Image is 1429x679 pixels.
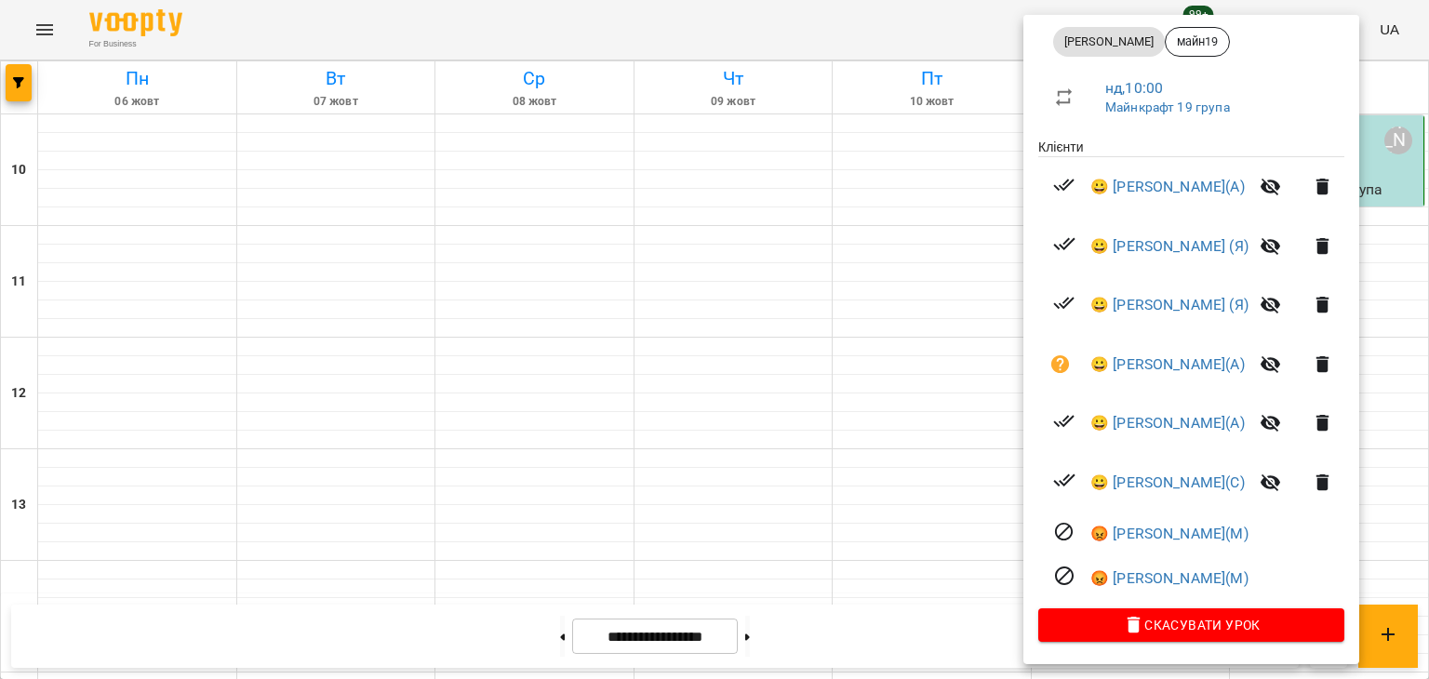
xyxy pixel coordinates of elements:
svg: Візит сплачено [1053,174,1075,196]
a: 😡 [PERSON_NAME](М) [1090,523,1249,545]
svg: Візит сплачено [1053,410,1075,433]
div: майн19 [1165,27,1230,57]
span: Скасувати Урок [1053,614,1329,636]
span: майн19 [1166,33,1229,50]
a: 😡 [PERSON_NAME](М) [1090,567,1249,590]
svg: Візит сплачено [1053,469,1075,491]
a: нд , 10:00 [1105,79,1163,97]
a: 😀 [PERSON_NAME](А) [1090,176,1245,198]
span: [PERSON_NAME] [1053,33,1165,50]
a: Майнкрафт 19 група [1105,100,1230,114]
a: 😀 [PERSON_NAME](С) [1090,472,1245,494]
button: Візит ще не сплачено. Додати оплату? [1038,342,1083,387]
svg: Візит скасовано [1053,565,1075,587]
svg: Візит скасовано [1053,521,1075,543]
svg: Візит сплачено [1053,233,1075,255]
button: Скасувати Урок [1038,608,1344,642]
ul: Клієнти [1038,138,1344,608]
a: 😀 [PERSON_NAME](А) [1090,353,1245,376]
svg: Візит сплачено [1053,292,1075,314]
a: 😀 [PERSON_NAME] (Я) [1090,294,1249,316]
a: 😀 [PERSON_NAME] (Я) [1090,235,1249,258]
a: 😀 [PERSON_NAME](А) [1090,412,1245,434]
